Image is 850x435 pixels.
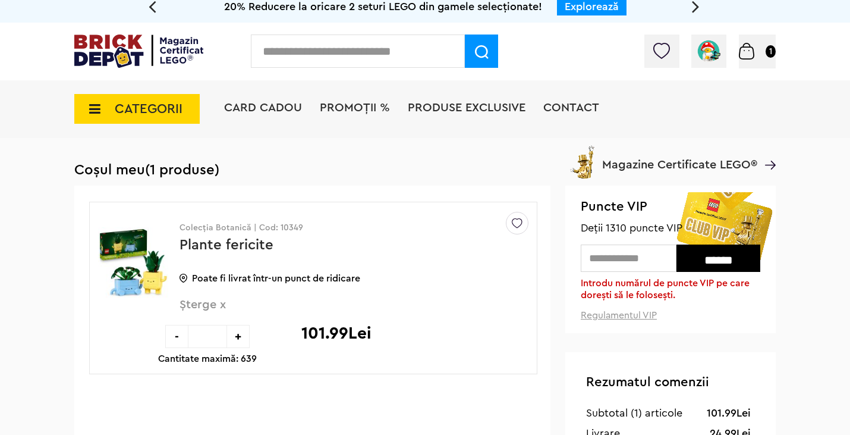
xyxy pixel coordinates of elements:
span: Deții 1310 puncte VIP [581,221,760,234]
p: Cantitate maximă: 639 [158,354,257,364]
div: 101.99Lei [707,406,751,420]
span: Rezumatul comenzii [586,375,709,389]
a: Regulamentul VIP [581,311,657,320]
a: Explorează [565,1,619,12]
span: 20% Reducere la oricare 2 seturi LEGO din gamele selecționate! [224,1,542,12]
h1: Coșul meu [74,162,776,179]
a: Plante fericite [180,238,273,252]
a: Contact [543,102,599,114]
img: Plante fericite [98,219,171,308]
a: PROMOȚII % [320,102,390,114]
span: Puncte VIP [581,198,760,215]
a: Card Cadou [224,102,302,114]
span: Șterge x [180,299,489,324]
div: Subtotal (1) articole [586,406,682,420]
div: Introdu numărul de puncte VIP pe care dorești să le folosești. [581,277,760,301]
span: (1 produse) [145,163,219,177]
div: - [165,325,188,348]
p: Poate fi livrat într-un punct de ridicare [180,274,519,283]
p: Colecția Botanică | Cod: 10349 [180,224,519,232]
span: CATEGORII [115,102,182,115]
a: Produse exclusive [408,102,525,114]
small: 1 [766,45,776,58]
div: + [226,325,250,348]
p: 101.99Lei [301,325,372,342]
